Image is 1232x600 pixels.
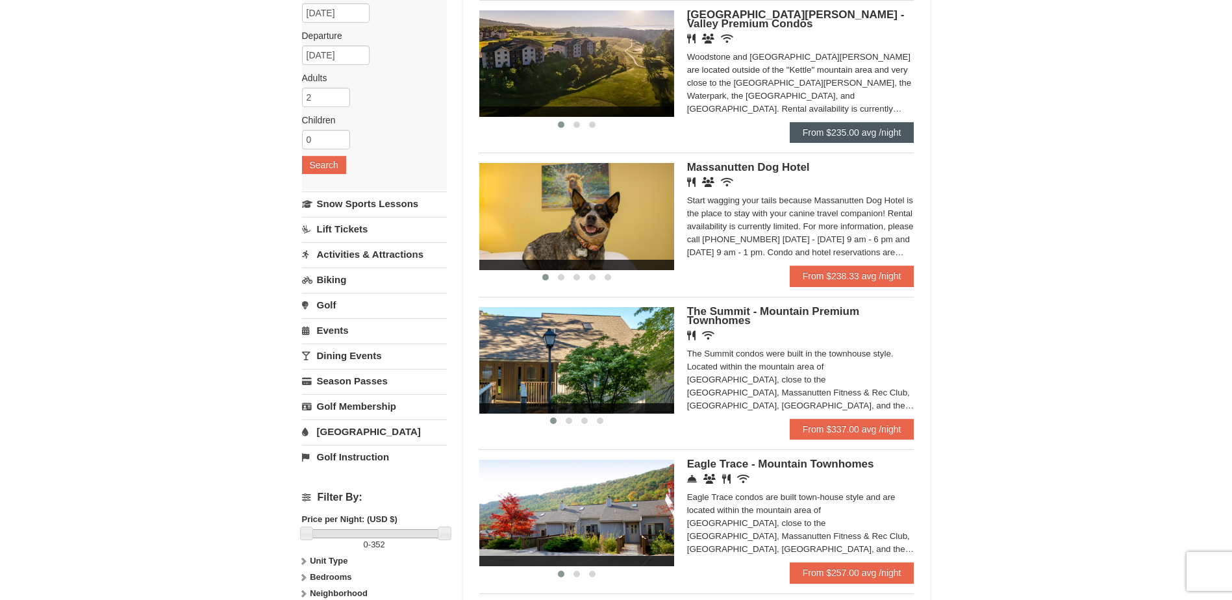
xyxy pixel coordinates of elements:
span: Massanutten Dog Hotel [687,161,810,173]
i: Conference Facilities [703,474,716,484]
a: Lift Tickets [302,217,447,241]
a: From $235.00 avg /night [790,122,914,143]
span: The Summit - Mountain Premium Townhomes [687,305,859,327]
strong: Price per Night: (USD $) [302,514,397,524]
div: The Summit condos were built in the townhouse style. Located within the mountain area of [GEOGRAP... [687,347,914,412]
i: Restaurant [722,474,731,484]
div: Woodstone and [GEOGRAPHIC_DATA][PERSON_NAME] are located outside of the "Kettle" mountain area an... [687,51,914,116]
span: [GEOGRAPHIC_DATA][PERSON_NAME] - Valley Premium Condos [687,8,905,30]
strong: Neighborhood [310,588,368,598]
a: Snow Sports Lessons [302,192,447,216]
i: Concierge Desk [687,474,697,484]
a: From $238.33 avg /night [790,266,914,286]
a: Dining Events [302,344,447,368]
label: Departure [302,29,437,42]
span: 352 [371,540,385,549]
label: - [302,538,447,551]
div: Eagle Trace condos are built town-house style and are located within the mountain area of [GEOGRA... [687,491,914,556]
a: Events [302,318,447,342]
label: Children [302,114,437,127]
i: Wireless Internet (free) [721,34,733,44]
a: Golf Instruction [302,445,447,469]
a: From $337.00 avg /night [790,419,914,440]
a: Golf [302,293,447,317]
span: Eagle Trace - Mountain Townhomes [687,458,874,470]
button: Search [302,156,346,174]
i: Wireless Internet (free) [702,331,714,340]
a: Season Passes [302,369,447,393]
i: Banquet Facilities [702,34,714,44]
label: Adults [302,71,437,84]
i: Wireless Internet (free) [721,177,733,187]
a: [GEOGRAPHIC_DATA] [302,419,447,444]
i: Restaurant [687,177,696,187]
a: Biking [302,268,447,292]
i: Banquet Facilities [702,177,714,187]
i: Wireless Internet (free) [737,474,749,484]
span: 0 [364,540,368,549]
div: Start wagging your tails because Massanutten Dog Hotel is the place to stay with your canine trav... [687,194,914,259]
a: From $257.00 avg /night [790,562,914,583]
h4: Filter By: [302,492,447,503]
i: Restaurant [687,34,696,44]
a: Golf Membership [302,394,447,418]
i: Restaurant [687,331,696,340]
strong: Unit Type [310,556,347,566]
a: Activities & Attractions [302,242,447,266]
strong: Bedrooms [310,572,351,582]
